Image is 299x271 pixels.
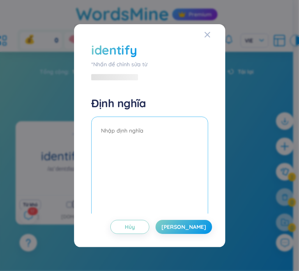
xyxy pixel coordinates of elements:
h4: Định nghĩa [91,96,208,110]
div: identify [91,41,137,58]
div: *Nhấn để chỉnh sửa từ [91,60,208,69]
span: [PERSON_NAME] [161,223,206,230]
span: Hủy [125,223,135,230]
button: Close [204,24,225,45]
